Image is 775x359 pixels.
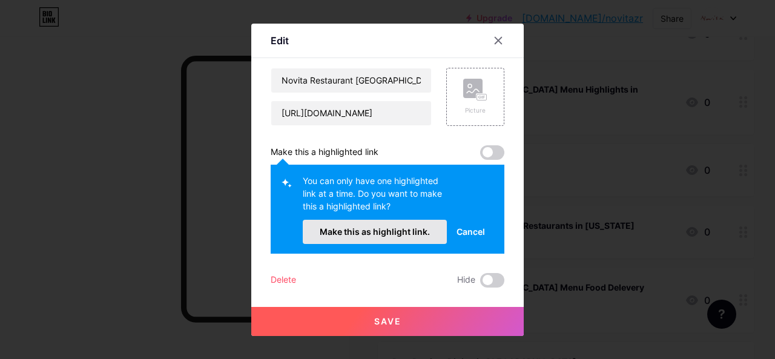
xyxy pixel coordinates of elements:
[271,273,296,288] div: Delete
[447,220,495,244] button: Cancel
[271,33,289,48] div: Edit
[271,101,431,125] input: URL
[457,273,475,288] span: Hide
[271,145,378,160] div: Make this a highlighted link
[374,316,401,326] span: Save
[303,220,447,244] button: Make this as highlight link.
[463,106,487,115] div: Picture
[457,225,485,238] span: Cancel
[251,307,524,336] button: Save
[320,226,430,237] span: Make this as highlight link.
[271,68,431,93] input: Title
[303,174,447,220] div: You can only have one highlighted link at a time. Do you want to make this a highlighted link?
